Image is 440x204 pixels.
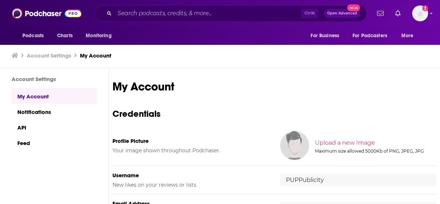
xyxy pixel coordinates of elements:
[86,31,111,41] span: Monitoring
[311,31,339,41] span: For Business
[280,131,309,160] img: Your profile image
[306,29,348,43] button: open menu
[12,76,97,82] h3: Account Settings
[327,12,357,15] span: Open Advanced
[348,29,398,43] button: open menu
[22,31,44,41] span: Podcasts
[52,29,77,43] a: Charts
[392,7,403,20] a: Show notifications dropdown
[324,9,360,18] button: Open AdvancedNew
[112,182,269,188] h5: New likes on your reviews or lists
[301,9,318,18] span: Ctrl K
[95,5,367,22] div: Search podcasts, credits, & more...
[412,5,428,21] button: Show profile menu
[315,148,435,154] div: Maximum size allowed 5000Kb of PNG, JPEG, JPG
[374,7,386,20] a: Show notifications dropdown
[57,31,73,41] span: Charts
[12,135,97,150] a: Feed
[80,52,111,59] a: My Account
[112,172,269,179] h5: Username
[12,7,81,20] img: Podchaser - Follow, Share and Rate Podcasts
[112,147,269,154] h5: Your image shown throughout Podchaser.
[115,8,301,19] input: Search podcasts, credits, & more...
[353,31,387,41] span: For Podcasters
[27,52,71,59] a: Account Settings
[412,5,428,21] span: Logged in as PUPPublicity
[347,4,360,11] span: New
[280,174,436,186] input: username
[396,29,423,43] button: open menu
[412,5,428,21] img: User Profile
[12,119,97,135] a: API
[81,29,121,43] button: open menu
[17,29,53,43] button: open menu
[12,88,97,104] a: My Account
[112,137,269,144] h5: Profile Picture
[112,108,436,119] h3: Credentials
[112,80,436,94] h1: My Account
[422,5,428,11] svg: Add a profile image
[401,31,414,41] span: More
[12,104,97,119] a: Notifications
